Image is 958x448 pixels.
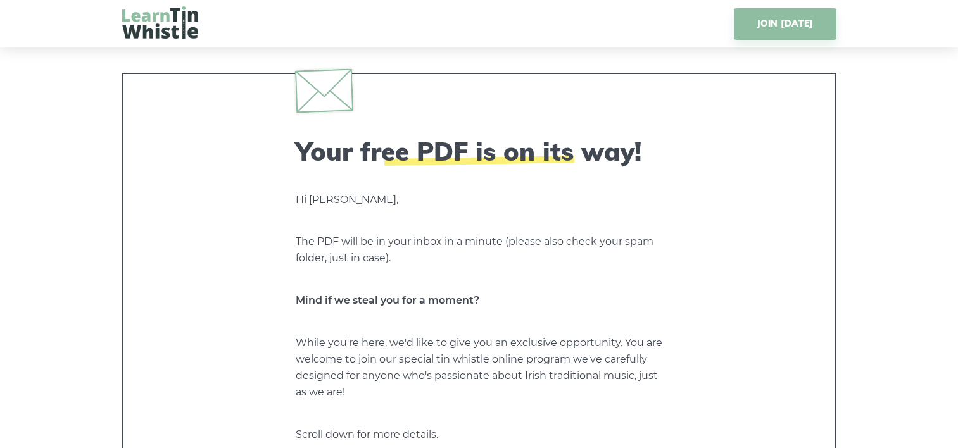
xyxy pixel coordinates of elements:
p: The PDF will be in your inbox in a minute (please also check your spam folder, just in case). [296,233,663,266]
strong: Mind if we steal you for a moment? [296,294,479,306]
p: Scroll down for more details. [296,426,663,443]
a: JOIN [DATE] [734,8,836,40]
p: Hi [PERSON_NAME], [296,192,663,208]
img: LearnTinWhistle.com [122,6,198,39]
p: While you're here, we'd like to give you an exclusive opportunity. You are welcome to join our sp... [296,335,663,401]
h2: Your free PDF is on its way! [296,136,663,166]
img: envelope.svg [294,68,353,113]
